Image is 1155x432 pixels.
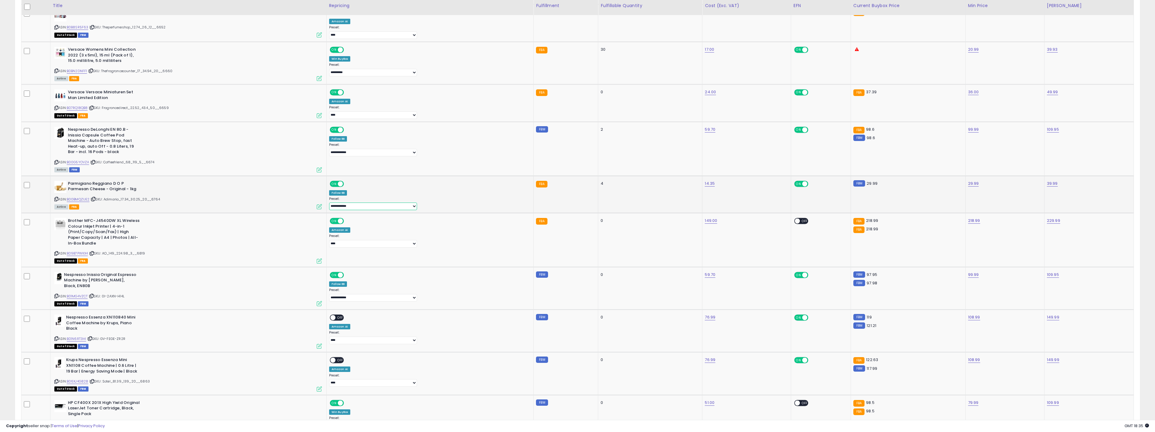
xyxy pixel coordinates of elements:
span: ON [330,47,338,53]
small: FBM [536,357,548,363]
small: FBA [536,89,547,96]
div: ASIN: [54,89,322,117]
img: 31-WO4kIazL._SL40_.jpg [54,181,66,193]
a: 39.93 [1047,46,1058,53]
span: 97.95 [867,272,877,277]
div: 30 [601,47,698,52]
img: 31tOrQiOY1L._SL40_.jpg [54,218,66,230]
div: Preset: [329,331,529,344]
a: B07RQ18QB8 [67,105,88,110]
span: All listings that are currently out of stock and unavailable for purchase on Amazon [54,33,77,38]
span: ON [330,90,338,95]
small: FBA [536,47,547,53]
a: 229.99 [1047,218,1060,224]
img: 31hHUFFExxS._SL40_.jpg [54,357,65,369]
small: FBM [853,314,865,320]
small: FBM [853,135,865,141]
span: ON [330,272,338,277]
b: Nespresso Inissia Original Espresso Machine by [PERSON_NAME], Black, EN80B [64,272,137,290]
a: 99.99 [968,272,979,278]
div: Fulfillable Quantity [601,2,700,9]
span: | SKU: Adimaria_17.34_30.25_20__6764 [91,197,160,202]
div: Amazon AI [329,19,350,24]
a: 14.35 [705,181,715,187]
span: OFF [807,315,817,320]
span: 98.6 [867,135,875,141]
span: | SKU: Coffeefriend_68_119_5__6674 [90,160,155,165]
span: OFF [343,181,352,186]
span: ON [330,127,338,133]
small: FBM [853,322,865,329]
div: Repricing [329,2,531,9]
span: ON [795,272,802,277]
span: FBM [78,33,89,38]
span: | SKU: Theperfumeshop_12.74_26_12__6652 [89,25,166,30]
a: B09B7PWKX4 [67,251,88,256]
div: Follow BB [329,190,347,196]
span: FBM [78,301,89,306]
small: FBM [536,314,548,320]
span: OFF [800,219,810,224]
span: OFF [343,219,352,224]
span: ON [795,47,802,53]
small: FBM [853,271,865,278]
span: FBA [78,113,88,118]
strong: Copyright [6,423,28,429]
span: FBA [69,204,79,210]
span: 2025-10-8 18:35 GMT [1125,423,1149,429]
div: ASIN: [54,9,322,37]
div: Amazon AI [329,366,350,372]
small: FBA [536,218,547,225]
a: Privacy Policy [78,423,105,429]
span: All listings that are currently out of stock and unavailable for purchase on Amazon [54,113,77,118]
small: FBA [853,400,865,407]
a: 59.70 [705,272,715,278]
a: 76.99 [705,314,715,320]
small: FBA [853,89,865,96]
span: OFF [807,181,817,186]
small: FBM [853,180,865,187]
span: 97.98 [867,280,877,286]
a: 29.99 [968,181,979,187]
span: All listings currently available for purchase on Amazon [54,204,68,210]
div: 0 [601,272,698,277]
a: B00G5YOVZA [67,160,89,165]
img: 410nG0et-nL._SL40_.jpg [54,89,66,101]
div: [PERSON_NAME] [1047,2,1131,9]
small: FBA [536,181,547,187]
b: Brother MFC-J4540DW XL Wireless Colour Inkjet Printer | 4-in-1 (Print/Copy/Scan/Fax) | High Paper... [68,218,141,248]
div: Win BuyBox [329,56,351,62]
span: All listings that are currently out of stock and unavailable for purchase on Amazon [54,258,77,264]
span: OFF [807,90,817,95]
div: 0 [601,218,698,223]
span: ON [330,219,338,224]
div: Preset: [329,105,529,119]
div: Preset: [329,197,529,210]
span: ON [795,315,802,320]
span: 29.99 [867,181,877,186]
a: 59.70 [705,126,715,133]
div: Title [53,2,324,9]
span: 218.99 [866,226,878,232]
span: OFF [343,400,352,405]
span: FBM [69,167,80,172]
div: Follow BB [329,281,347,287]
span: 119 [867,314,871,320]
div: Amazon AI [329,324,350,329]
span: OFF [807,358,817,363]
a: 149.00 [705,218,717,224]
img: 41gvuiHF6EL._SL40_.jpg [54,127,66,139]
div: ASIN: [54,357,322,391]
a: B06XJ4G828 [67,379,88,384]
span: 98.5 [866,400,874,405]
span: All listings currently available for purchase on Amazon [54,167,68,172]
div: Preset: [329,143,529,156]
span: OFF [807,272,817,277]
span: ON [795,90,802,95]
span: FBA [69,76,79,81]
div: Preset: [329,25,529,39]
span: ON [330,181,338,186]
span: | SKU: AO_149_224.98_3__6819 [89,251,145,256]
span: | SKU: Sotel_81.39_139_20__6863 [89,379,150,384]
a: B00BMQZUE2 [67,197,90,202]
